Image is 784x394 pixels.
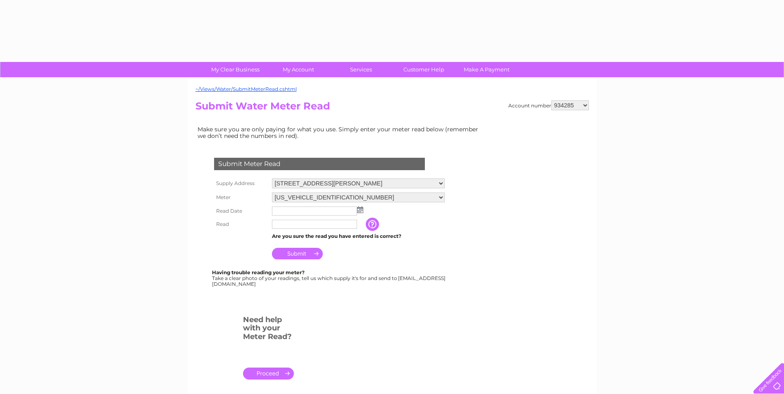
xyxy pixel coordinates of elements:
[212,270,447,287] div: Take a clear photo of your readings, tell us which supply it's for and send to [EMAIL_ADDRESS][DO...
[195,124,485,141] td: Make sure you are only paying for what you use. Simply enter your meter read below (remember we d...
[201,62,269,77] a: My Clear Business
[243,314,294,345] h3: Need help with your Meter Read?
[390,62,458,77] a: Customer Help
[357,206,363,213] img: ...
[508,100,589,110] div: Account number
[195,100,589,116] h2: Submit Water Meter Read
[270,231,447,242] td: Are you sure the read you have entered is correct?
[243,368,294,380] a: .
[214,158,425,170] div: Submit Meter Read
[366,218,381,231] input: Information
[212,269,305,275] b: Having trouble reading your meter?
[264,62,332,77] a: My Account
[212,176,270,190] th: Supply Address
[272,248,323,259] input: Submit
[212,190,270,204] th: Meter
[212,204,270,218] th: Read Date
[327,62,395,77] a: Services
[195,86,297,92] a: ~/Views/Water/SubmitMeterRead.cshtml
[453,62,521,77] a: Make A Payment
[212,218,270,231] th: Read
